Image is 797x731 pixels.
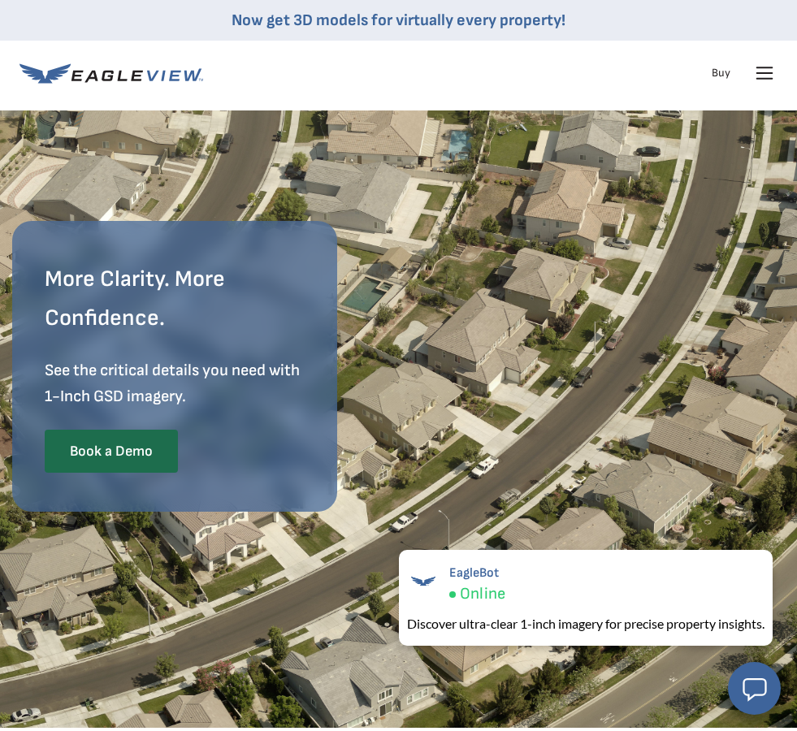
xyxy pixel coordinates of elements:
[449,565,505,581] span: EagleBot
[45,357,305,409] p: See the critical details you need with 1-Inch GSD imagery.
[712,66,730,80] a: Buy
[728,662,781,715] button: Open chat window
[407,614,765,634] div: Discover ultra-clear 1-inch imagery for precise property insights.
[45,430,178,474] a: Book a Demo
[407,565,440,598] img: EagleBot
[45,260,305,338] h2: More Clarity. More Confidence.
[232,11,565,30] a: Now get 3D models for virtually every property!
[460,584,505,604] span: Online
